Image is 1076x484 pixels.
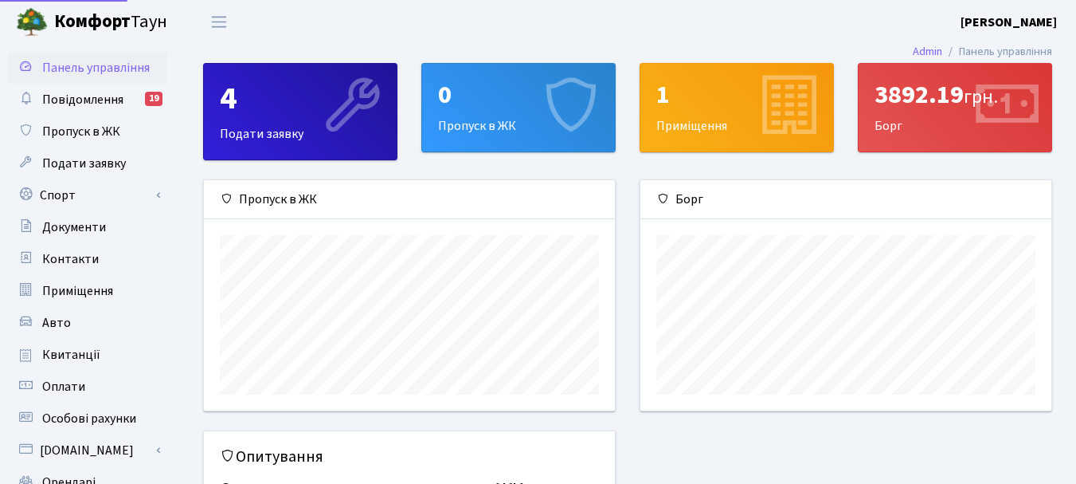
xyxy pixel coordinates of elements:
a: Оплати [8,371,167,403]
div: Пропуск в ЖК [422,64,615,151]
a: Особові рахунки [8,403,167,435]
div: 0 [438,80,599,110]
a: [DOMAIN_NAME] [8,435,167,466]
div: Подати заявку [204,64,397,159]
span: Подати заявку [42,155,126,172]
span: грн. [964,83,998,111]
div: Пропуск в ЖК [204,180,615,219]
span: Панель управління [42,59,150,77]
span: Таун [54,9,167,36]
a: Панель управління [8,52,167,84]
nav: breadcrumb [889,35,1076,69]
a: 4Подати заявку [203,63,397,160]
span: Приміщення [42,282,113,300]
a: Документи [8,211,167,243]
div: Борг [640,180,1051,219]
a: [PERSON_NAME] [961,13,1057,32]
div: 4 [220,80,381,118]
b: Комфорт [54,9,131,34]
span: Документи [42,218,106,236]
b: [PERSON_NAME] [961,14,1057,31]
div: Приміщення [640,64,833,151]
a: Авто [8,307,167,339]
li: Панель управління [942,43,1052,61]
a: 1Приміщення [640,63,834,152]
span: Квитанції [42,346,100,364]
div: 3892.19 [874,80,1035,110]
span: Авто [42,314,71,332]
span: Оплати [42,378,85,395]
a: Контакти [8,243,167,275]
div: 1 [656,80,817,110]
div: 19 [145,92,162,106]
a: 0Пропуск в ЖК [421,63,616,152]
a: Admin [913,43,942,60]
span: Повідомлення [42,91,123,108]
h5: Опитування [220,447,599,466]
a: Спорт [8,179,167,211]
a: Подати заявку [8,148,167,179]
span: Пропуск в ЖК [42,123,120,140]
a: Приміщення [8,275,167,307]
span: Контакти [42,250,99,268]
a: Квитанції [8,339,167,371]
button: Переключити навігацію [199,9,239,35]
a: Пропуск в ЖК [8,116,167,148]
img: logo.png [16,6,48,38]
div: Борг [859,64,1051,151]
span: Особові рахунки [42,410,136,427]
a: Повідомлення19 [8,84,167,116]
